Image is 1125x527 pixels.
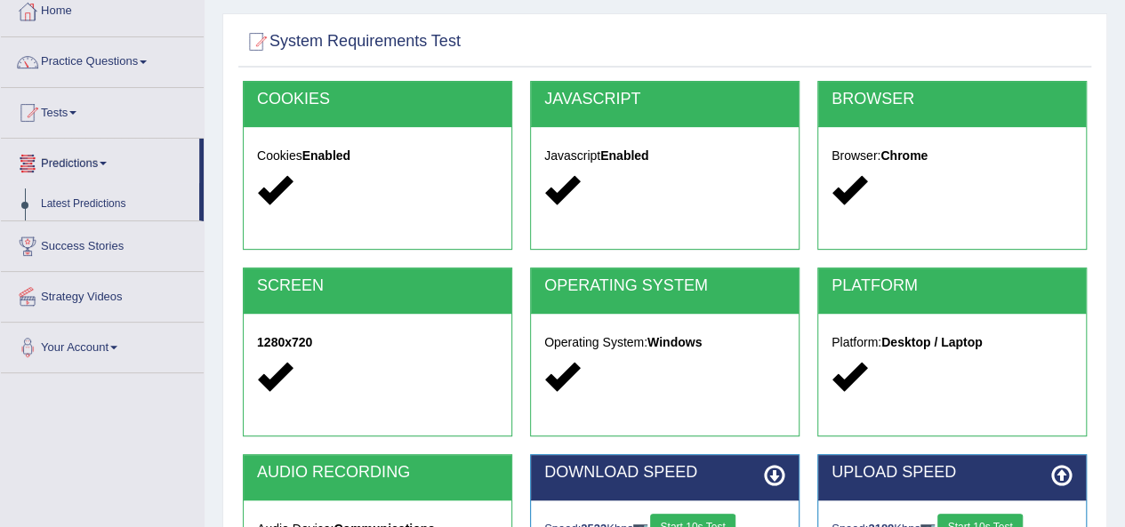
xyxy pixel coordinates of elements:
h2: System Requirements Test [243,28,461,55]
h5: Browser: [832,149,1073,163]
h2: OPERATING SYSTEM [544,277,785,295]
a: Success Stories [1,221,204,266]
h2: DOWNLOAD SPEED [544,464,785,482]
h5: Javascript [544,149,785,163]
h2: UPLOAD SPEED [832,464,1073,482]
strong: Enabled [600,148,648,163]
a: Tests [1,88,204,132]
h5: Cookies [257,149,498,163]
a: Predictions [1,139,199,183]
strong: Chrome [880,148,928,163]
h2: AUDIO RECORDING [257,464,498,482]
h2: JAVASCRIPT [544,91,785,108]
h2: COOKIES [257,91,498,108]
a: Your Account [1,323,204,367]
h2: BROWSER [832,91,1073,108]
a: Practice Questions [1,37,204,82]
a: Strategy Videos [1,272,204,316]
strong: 1280x720 [257,335,312,349]
h5: Platform: [832,336,1073,349]
a: Latest Predictions [33,188,199,220]
h2: PLATFORM [832,277,1073,295]
h2: SCREEN [257,277,498,295]
h5: Operating System: [544,336,785,349]
strong: Enabled [302,148,350,163]
strong: Desktop / Laptop [881,335,983,349]
strong: Windows [647,335,702,349]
